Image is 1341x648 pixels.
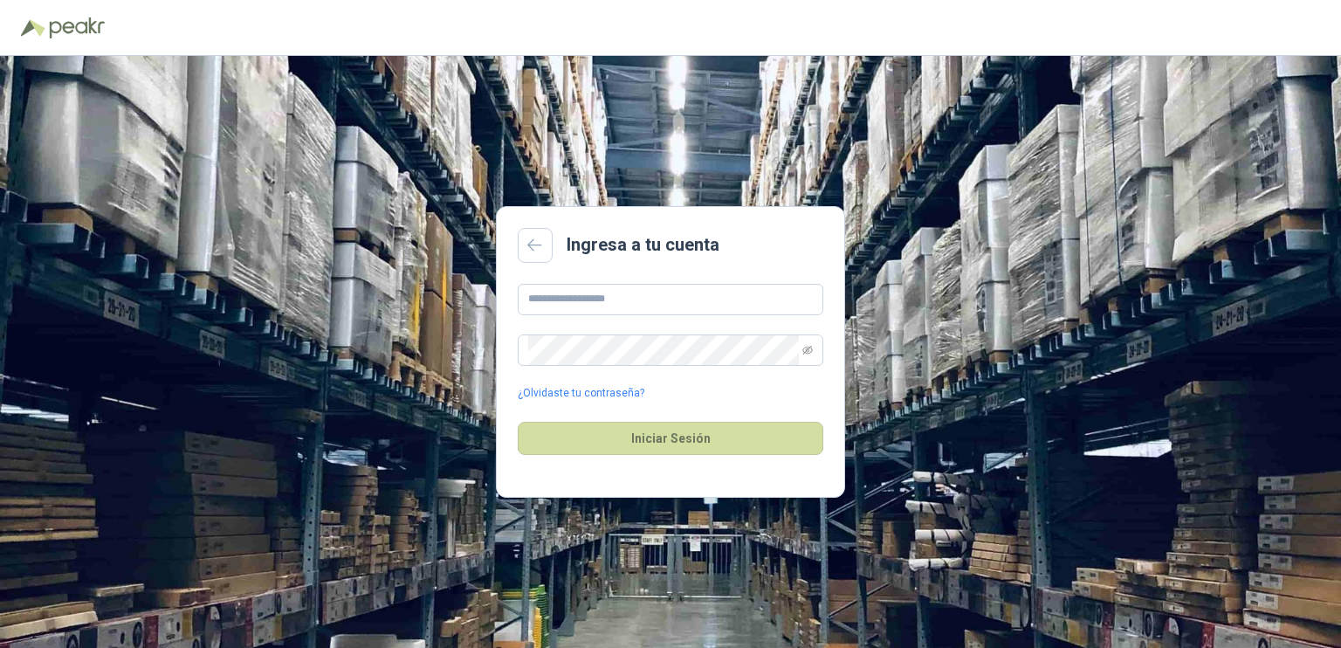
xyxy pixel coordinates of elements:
a: ¿Olvidaste tu contraseña? [518,385,644,402]
span: eye-invisible [802,345,813,355]
h2: Ingresa a tu cuenta [567,231,719,259]
button: Iniciar Sesión [518,422,823,455]
img: Peakr [49,17,105,38]
img: Logo [21,19,45,37]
